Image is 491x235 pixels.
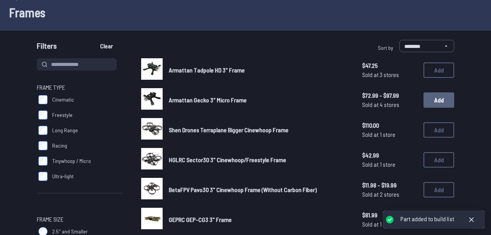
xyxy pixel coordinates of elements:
[169,66,245,74] span: Armattan Tadpole HD 3" Frame
[38,172,48,181] input: Ultra-light
[38,126,48,135] input: Long Range
[423,92,454,108] button: Add
[169,95,350,105] a: Armattan Gecko 3" Micro Frame
[141,208,163,229] img: image
[9,3,482,21] h1: Frames
[362,220,417,229] span: Sold at 1 store
[52,173,74,180] span: Ultra-light
[423,62,454,78] button: Add
[141,148,163,172] a: image
[37,215,64,224] span: Frame Size
[141,118,163,140] img: image
[169,185,350,194] a: BetaFPV Pavo30 3" Cinewhoop Frame (Without Carbon Fiber)
[362,210,417,220] span: $81.99
[141,208,163,232] a: image
[141,88,163,110] img: image
[362,100,417,109] span: Sold at 4 stores
[169,125,350,135] a: Shen Drones Terraplane Bigger Cinewhoop Frame
[362,130,417,139] span: Sold at 1 store
[52,142,67,150] span: Racing
[169,155,350,164] a: HGLRC Sector30 3" Cinewhoop/Freestyle Frame
[169,66,350,75] a: Armattan Tadpole HD 3" Frame
[362,70,417,79] span: Sold at 3 stores
[400,215,454,223] div: Part added to build list
[362,121,417,130] span: $110.00
[141,58,163,80] img: image
[38,156,48,166] input: Tinywhoop / Micro
[38,110,48,120] input: Freestyle
[362,91,417,100] span: $72.99 - $97.99
[37,83,65,92] span: Frame Type
[423,122,454,138] button: Add
[52,127,78,134] span: Long Range
[378,44,393,51] span: Sort by
[52,157,91,165] span: Tinywhoop / Micro
[362,190,417,199] span: Sold at 2 stores
[94,40,119,52] button: Clear
[141,148,163,169] img: image
[37,40,57,55] span: Filters
[141,118,163,142] a: image
[38,141,48,150] input: Racing
[141,178,163,202] a: image
[141,178,163,199] img: image
[362,160,417,169] span: Sold at 1 store
[169,216,232,223] span: GEPRC GEP-CG3 3" Frame
[169,215,350,224] a: GEPRC GEP-CG3 3" Frame
[169,186,317,193] span: BetaFPV Pavo30 3" Cinewhoop Frame (Without Carbon Fiber)
[169,126,288,133] span: Shen Drones Terraplane Bigger Cinewhoop Frame
[141,58,163,82] a: image
[52,111,72,119] span: Freestyle
[362,181,417,190] span: $11.98 - $19.99
[423,152,454,168] button: Add
[423,182,454,197] button: Add
[52,96,74,104] span: Cinematic
[362,151,417,160] span: $42.99
[169,156,286,163] span: HGLRC Sector30 3" Cinewhoop/Freestyle Frame
[169,96,247,104] span: Armattan Gecko 3" Micro Frame
[141,88,163,112] a: image
[362,61,417,70] span: $47.25
[399,40,454,52] select: Sort by
[38,95,48,104] input: Cinematic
